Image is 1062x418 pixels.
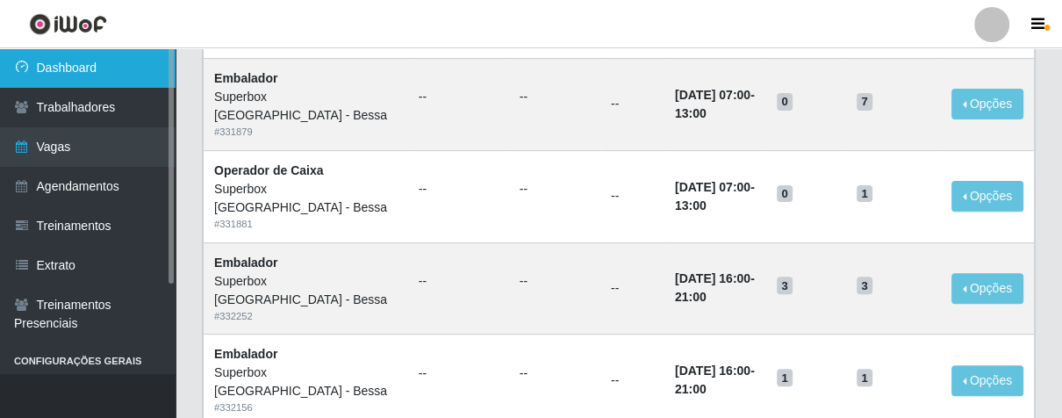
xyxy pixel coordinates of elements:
[214,163,324,177] strong: Operador de Caixa
[951,273,1023,304] button: Opções
[520,364,590,383] ul: --
[857,277,872,294] span: 3
[214,364,398,400] div: Superbox [GEOGRAPHIC_DATA] - Bessa
[520,88,590,106] ul: --
[675,382,707,396] time: 21:00
[520,180,590,198] ul: --
[419,88,499,106] ul: --
[777,277,793,294] span: 3
[675,364,750,378] time: [DATE] 16:00
[675,106,707,120] time: 13:00
[675,88,755,120] strong: -
[214,180,398,217] div: Superbox [GEOGRAPHIC_DATA] - Bessa
[675,180,750,194] time: [DATE] 07:00
[214,88,398,125] div: Superbox [GEOGRAPHIC_DATA] - Bessa
[777,185,793,203] span: 0
[214,256,277,270] strong: Embalador
[675,271,755,304] strong: -
[214,347,277,361] strong: Embalador
[675,364,755,396] strong: -
[214,71,277,85] strong: Embalador
[951,89,1023,119] button: Opções
[419,180,499,198] ul: --
[520,272,590,291] ul: --
[214,272,398,309] div: Superbox [GEOGRAPHIC_DATA] - Bessa
[675,198,707,213] time: 13:00
[857,185,872,203] span: 1
[675,290,707,304] time: 21:00
[951,365,1023,396] button: Opções
[857,93,872,111] span: 7
[419,272,499,291] ul: --
[600,58,664,150] td: --
[675,271,750,285] time: [DATE] 16:00
[777,369,793,386] span: 1
[214,217,398,232] div: # 331881
[214,400,398,415] div: # 332156
[214,125,398,140] div: # 331879
[600,242,664,335] td: --
[857,369,872,386] span: 1
[951,181,1023,212] button: Opções
[29,13,107,35] img: CoreUI Logo
[419,364,499,383] ul: --
[214,309,398,324] div: # 332252
[600,150,664,242] td: --
[675,180,755,213] strong: -
[777,93,793,111] span: 0
[675,88,750,102] time: [DATE] 07:00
